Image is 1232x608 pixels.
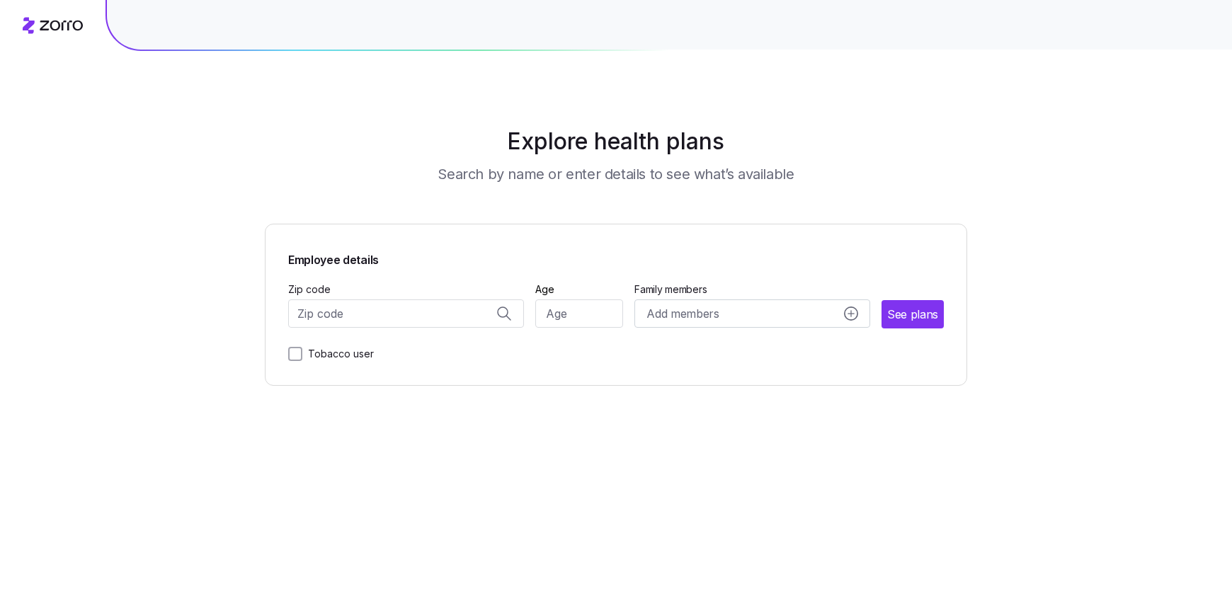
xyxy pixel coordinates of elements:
span: See plans [887,306,938,323]
input: Age [535,299,624,328]
h1: Explore health plans [300,125,932,159]
button: Add membersadd icon [634,299,870,328]
label: Age [535,282,554,297]
span: Family members [634,282,870,297]
h3: Search by name or enter details to see what’s available [438,164,794,184]
label: Tobacco user [302,345,374,362]
button: See plans [882,300,944,328]
span: Employee details [288,247,944,269]
input: Zip code [288,299,524,328]
span: Add members [646,305,719,323]
label: Zip code [288,282,331,297]
svg: add icon [844,306,858,321]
